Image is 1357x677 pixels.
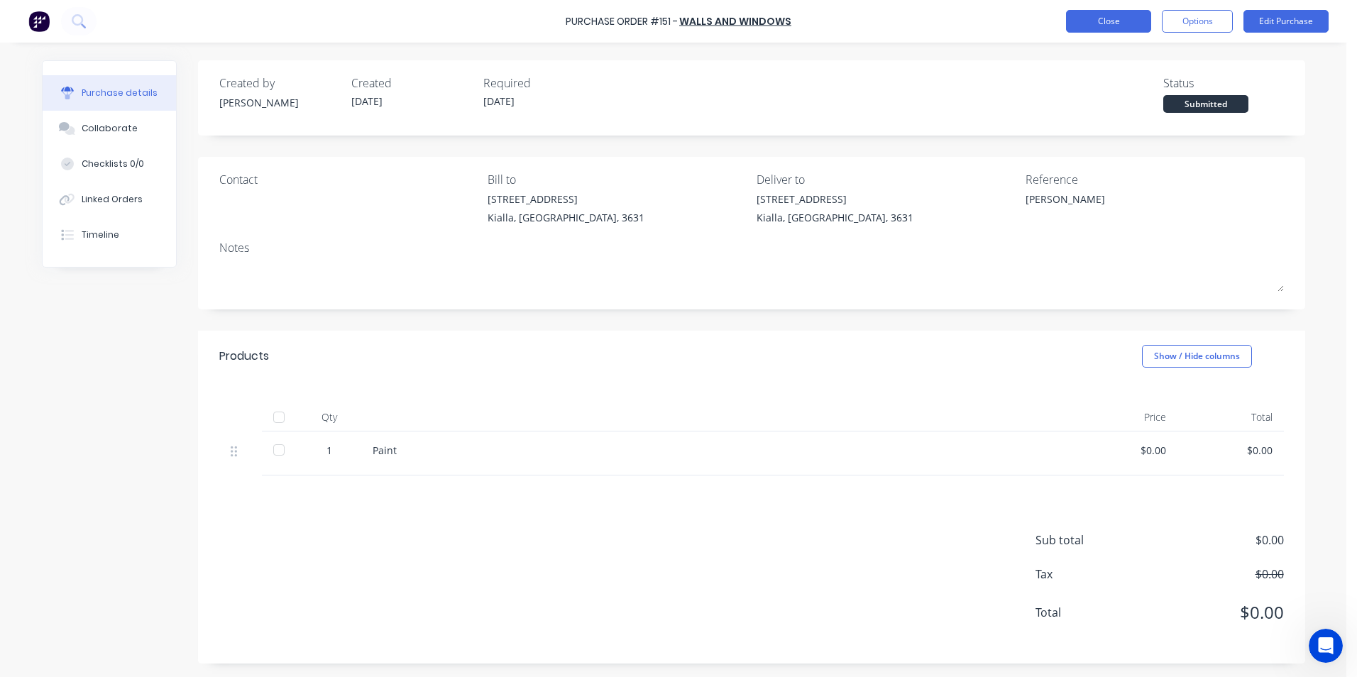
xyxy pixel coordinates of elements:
div: Total [1177,403,1284,431]
div: [STREET_ADDRESS] [757,192,913,207]
button: Purchase details [43,75,176,111]
div: Bill to [488,171,746,188]
button: Edit Purchase [1243,10,1329,33]
div: Kialla, [GEOGRAPHIC_DATA], 3631 [757,210,913,225]
span: $0.00 [1142,600,1284,625]
div: Created by [219,75,340,92]
div: [STREET_ADDRESS] [488,192,644,207]
div: Required [483,75,604,92]
div: Checklists 0/0 [82,158,144,170]
div: Kialla, [GEOGRAPHIC_DATA], 3631 [488,210,644,225]
div: Qty [297,403,361,431]
textarea: [PERSON_NAME] [1026,192,1203,224]
div: Linked Orders [82,193,143,206]
div: Purchase Order #151 - [566,14,678,29]
div: Collaborate [82,122,138,135]
div: Timeline [82,229,119,241]
div: Notes [219,239,1284,256]
div: Paint [373,443,1060,458]
div: Contact [219,171,478,188]
span: $0.00 [1142,566,1284,583]
button: Linked Orders [43,182,176,217]
div: [PERSON_NAME] [219,95,340,110]
div: Products [219,348,269,365]
button: Checklists 0/0 [43,146,176,182]
span: Tax [1035,566,1142,583]
div: Purchase details [82,87,158,99]
a: Walls and Windows [679,14,791,28]
div: Reference [1026,171,1284,188]
span: $0.00 [1142,532,1284,549]
div: $0.00 [1082,443,1166,458]
div: 1 [309,443,350,458]
img: Factory [28,11,50,32]
button: Options [1162,10,1233,33]
div: $0.00 [1189,443,1273,458]
div: Status [1163,75,1284,92]
div: Submitted [1163,95,1248,113]
button: Show / Hide columns [1142,345,1252,368]
div: Deliver to [757,171,1015,188]
button: Timeline [43,217,176,253]
iframe: Intercom live chat [1309,629,1343,663]
div: Created [351,75,472,92]
button: Collaborate [43,111,176,146]
span: Total [1035,604,1142,621]
button: Close [1066,10,1151,33]
span: Sub total [1035,532,1142,549]
div: Price [1071,403,1177,431]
